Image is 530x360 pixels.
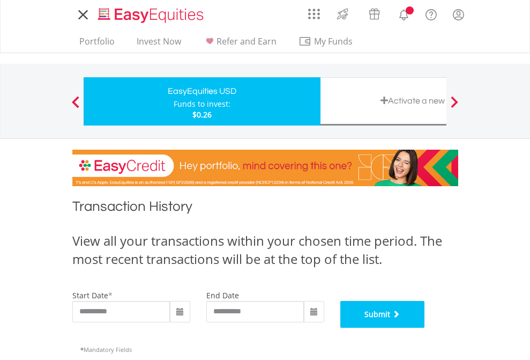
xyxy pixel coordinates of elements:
[90,84,314,99] div: EasyEquities USD
[365,5,383,23] img: vouchers-v2.svg
[80,346,132,354] span: Mandatory Fields
[217,35,277,47] span: Refer and Earn
[334,5,352,23] img: thrive-v2.svg
[65,101,86,112] button: Previous
[72,150,458,186] img: EasyCredit Promotion Banner
[417,3,445,24] a: FAQ's and Support
[75,36,119,53] a: Portfolio
[72,232,458,269] div: View all your transactions within your chosen time period. The most recent transactions will be a...
[298,34,369,48] span: My Funds
[206,290,239,300] label: end date
[308,8,320,20] img: grid-menu-icon.svg
[301,3,327,20] a: AppsGrid
[340,301,425,328] button: Submit
[96,6,208,24] img: EasyEquities_Logo.png
[132,36,185,53] a: Invest Now
[174,99,230,109] div: Funds to invest:
[445,3,472,26] a: My Profile
[444,101,465,112] button: Next
[390,3,417,24] a: Notifications
[199,36,281,53] a: Refer and Earn
[192,109,212,120] span: $0.26
[72,197,458,221] h1: Transaction History
[72,290,108,300] label: start date
[94,3,208,24] a: Home page
[359,3,390,23] a: Vouchers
